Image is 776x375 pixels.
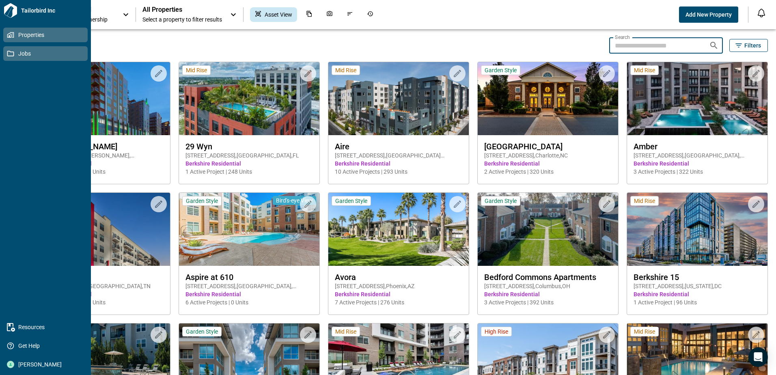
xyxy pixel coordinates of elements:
[362,7,378,22] div: Job History
[634,67,655,74] span: Mid Rise
[484,159,612,168] span: Berkshire Residential
[485,67,517,74] span: Garden Style
[335,159,462,168] span: Berkshire Residential
[627,193,767,266] img: property-asset
[335,272,462,282] span: Avora
[679,6,738,23] button: Add New Property
[634,290,761,298] span: Berkshire Residential
[30,193,170,266] img: property-asset
[485,197,517,205] span: Garden Style
[634,197,655,205] span: Mid Rise
[634,159,761,168] span: Berkshire Residential
[484,282,612,290] span: [STREET_ADDRESS] , Columbus , OH
[328,193,469,266] img: property-asset
[335,298,462,306] span: 7 Active Projects | 276 Units
[185,290,313,298] span: Berkshire Residential
[276,197,313,204] span: Bird's-eye View
[706,37,722,54] button: Search properties
[30,62,170,135] img: property-asset
[634,298,761,306] span: 1 Active Project | 96 Units
[36,151,164,159] span: [STREET_ADDRESS][PERSON_NAME] , [GEOGRAPHIC_DATA] , CO
[335,151,462,159] span: [STREET_ADDRESS] , [GEOGRAPHIC_DATA][PERSON_NAME] , CA
[484,168,612,176] span: 2 Active Projects | 320 Units
[342,7,358,22] div: Issues & Info
[179,193,319,266] img: property-asset
[36,272,164,282] span: Artisan on 18th
[634,151,761,159] span: [STREET_ADDRESS] , [GEOGRAPHIC_DATA] , [GEOGRAPHIC_DATA]
[755,6,768,19] button: Open notification feed
[14,360,80,369] span: [PERSON_NAME]
[36,168,164,176] span: 8 Active Projects | 231 Units
[3,28,88,42] a: Properties
[484,272,612,282] span: Bedford Commons Apartments
[3,46,88,61] a: Jobs
[29,41,606,50] span: 123 Properties
[335,197,367,205] span: Garden Style
[185,151,313,159] span: [STREET_ADDRESS] , [GEOGRAPHIC_DATA] , FL
[186,197,218,205] span: Garden Style
[265,11,292,19] span: Asset View
[634,142,761,151] span: Amber
[627,62,767,135] img: property-asset
[185,159,313,168] span: Berkshire Residential
[185,142,313,151] span: 29 Wyn
[36,290,164,298] span: Berkshire Residential
[484,151,612,159] span: [STREET_ADDRESS] , Charlotte , NC
[185,298,313,306] span: 6 Active Projects | 0 Units
[484,290,612,298] span: Berkshire Residential
[478,193,618,266] img: property-asset
[335,142,462,151] span: Aire
[14,342,80,350] span: Get Help
[634,168,761,176] span: 3 Active Projects | 322 Units
[142,6,222,14] span: All Properties
[744,41,761,50] span: Filters
[685,11,732,19] span: Add New Property
[335,328,356,335] span: Mid Rise
[36,282,164,290] span: [STREET_ADDRESS] , [GEOGRAPHIC_DATA] , TN
[335,67,356,74] span: Mid Rise
[36,159,164,168] span: Berkshire Residential
[186,328,218,335] span: Garden Style
[142,15,222,24] span: Select a property to filter results
[485,328,508,335] span: High Rise
[335,168,462,176] span: 10 Active Projects | 293 Units
[484,298,612,306] span: 3 Active Projects | 392 Units
[335,290,462,298] span: Berkshire Residential
[185,168,313,176] span: 1 Active Project | 248 Units
[328,62,469,135] img: property-asset
[478,62,618,135] img: property-asset
[335,282,462,290] span: [STREET_ADDRESS] , Phoenix , AZ
[301,7,317,22] div: Documents
[615,34,630,41] label: Search
[250,7,297,22] div: Asset View
[634,272,761,282] span: Berkshire 15
[14,50,80,58] span: Jobs
[634,328,655,335] span: Mid Rise
[634,282,761,290] span: [STREET_ADDRESS] , [US_STATE] , DC
[484,142,612,151] span: [GEOGRAPHIC_DATA]
[321,7,338,22] div: Photos
[185,272,313,282] span: Aspire at 610
[185,282,313,290] span: [STREET_ADDRESS] , [GEOGRAPHIC_DATA] , [GEOGRAPHIC_DATA]
[186,67,207,74] span: Mid Rise
[36,298,164,306] span: 9 Active Projects | 153 Units
[729,39,768,52] button: Filters
[748,347,768,367] div: Open Intercom Messenger
[18,6,88,15] span: Tailorbird Inc
[36,142,164,151] span: 2020 [PERSON_NAME]
[14,323,80,331] span: Resources
[179,62,319,135] img: property-asset
[14,31,80,39] span: Properties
